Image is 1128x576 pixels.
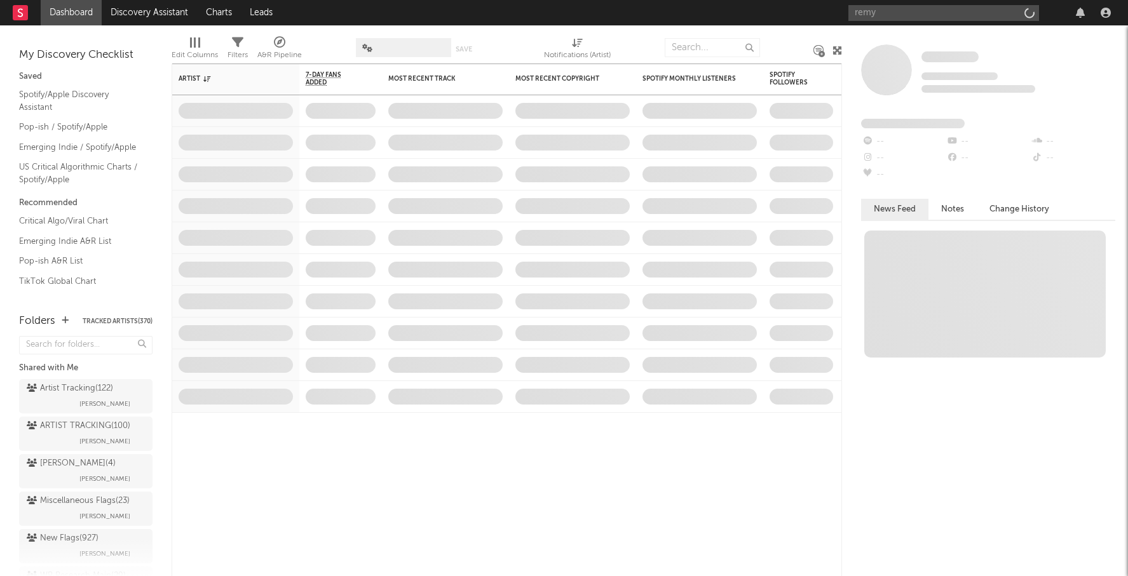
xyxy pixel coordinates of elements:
[19,314,55,329] div: Folders
[19,254,140,268] a: Pop-ish A&R List
[515,75,611,83] div: Most Recent Copyright
[172,32,218,69] div: Edit Columns
[27,381,113,396] div: Artist Tracking ( 122 )
[27,493,130,509] div: Miscellaneous Flags ( 23 )
[19,48,153,63] div: My Discovery Checklist
[19,529,153,563] a: New Flags(927)[PERSON_NAME]
[79,546,130,561] span: [PERSON_NAME]
[861,199,928,220] button: News Feed
[19,379,153,413] a: Artist Tracking(122)[PERSON_NAME]
[19,234,140,248] a: Emerging Indie A&R List
[19,336,153,354] input: Search for folders...
[79,434,130,449] span: [PERSON_NAME]
[19,160,140,186] a: US Critical Algorithmic Charts / Spotify/Apple
[946,150,1030,166] div: --
[19,120,140,134] a: Pop-ish / Spotify/Apple
[172,48,218,63] div: Edit Columns
[257,48,302,63] div: A&R Pipeline
[228,48,248,63] div: Filters
[19,361,153,376] div: Shared with Me
[79,471,130,486] span: [PERSON_NAME]
[544,32,611,69] div: Notifications (Artist)
[19,417,153,451] a: ARTIST TRACKING(100)[PERSON_NAME]
[848,5,1039,21] input: Search for artists
[1031,150,1115,166] div: --
[861,119,965,128] span: Fans Added by Platform
[770,71,814,86] div: Spotify Followers
[19,214,140,228] a: Critical Algo/Viral Chart
[388,75,484,83] div: Most Recent Track
[642,75,738,83] div: Spotify Monthly Listeners
[306,71,357,86] span: 7-Day Fans Added
[946,133,1030,150] div: --
[27,419,130,434] div: ARTIST TRACKING ( 100 )
[861,166,946,183] div: --
[79,396,130,412] span: [PERSON_NAME]
[27,531,99,546] div: New Flags ( 927 )
[1031,133,1115,150] div: --
[19,88,140,114] a: Spotify/Apple Discovery Assistant
[921,72,998,80] span: Tracking Since: [DATE]
[19,196,153,211] div: Recommended
[921,51,979,64] a: Some Artist
[179,75,274,83] div: Artist
[861,150,946,166] div: --
[19,140,140,154] a: Emerging Indie / Spotify/Apple
[665,38,760,57] input: Search...
[19,454,153,488] a: [PERSON_NAME](4)[PERSON_NAME]
[861,133,946,150] div: --
[544,48,611,63] div: Notifications (Artist)
[19,274,140,288] a: TikTok Global Chart
[456,46,472,53] button: Save
[977,199,1062,220] button: Change History
[928,199,977,220] button: Notes
[257,32,302,69] div: A&R Pipeline
[921,51,979,62] span: Some Artist
[79,509,130,524] span: [PERSON_NAME]
[921,85,1035,93] span: 0 fans last week
[19,69,153,84] div: Saved
[27,456,116,471] div: [PERSON_NAME] ( 4 )
[228,32,248,69] div: Filters
[19,492,153,526] a: Miscellaneous Flags(23)[PERSON_NAME]
[83,318,153,325] button: Tracked Artists(370)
